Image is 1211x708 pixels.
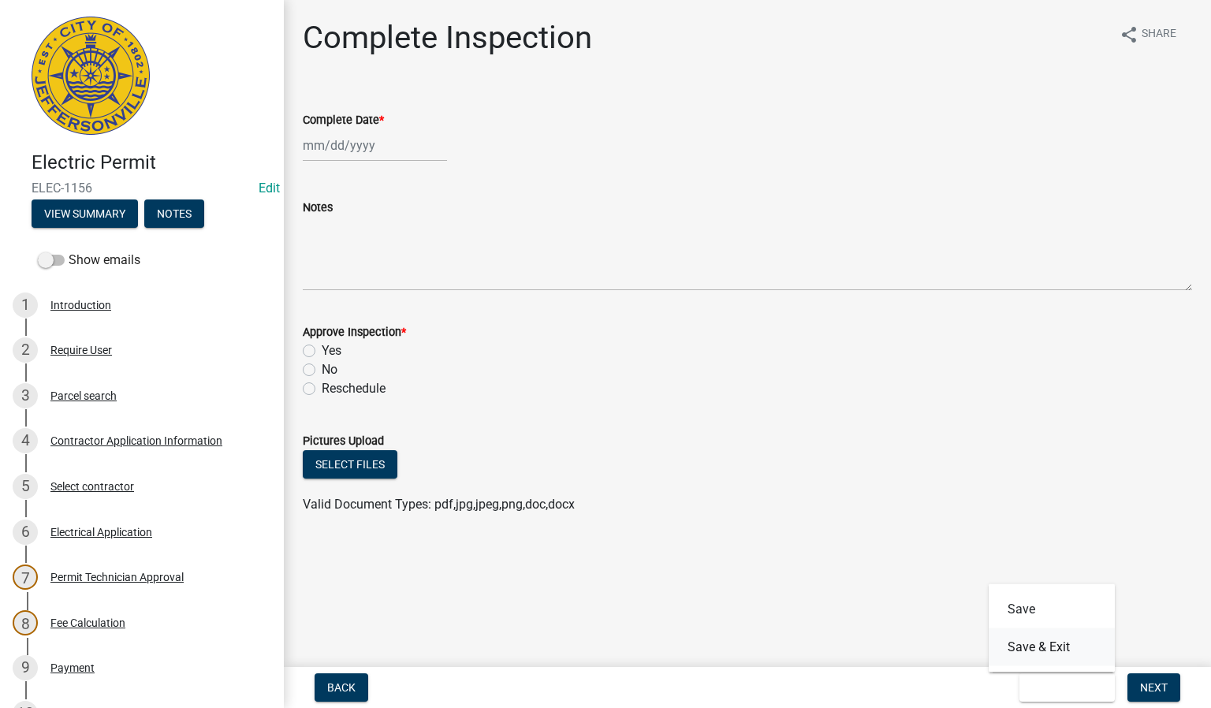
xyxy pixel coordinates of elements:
[13,610,38,635] div: 8
[50,481,134,492] div: Select contractor
[989,628,1115,666] button: Save & Exit
[259,181,280,196] a: Edit
[50,435,222,446] div: Contractor Application Information
[303,203,333,214] label: Notes
[303,497,575,512] span: Valid Document Types: pdf,jpg,jpeg,png,doc,docx
[32,181,252,196] span: ELEC-1156
[144,199,204,228] button: Notes
[13,293,38,318] div: 1
[13,337,38,363] div: 2
[303,450,397,479] button: Select files
[38,251,140,270] label: Show emails
[13,565,38,590] div: 7
[322,360,337,379] label: No
[32,17,150,135] img: City of Jeffersonville, Indiana
[13,474,38,499] div: 5
[303,19,592,57] h1: Complete Inspection
[50,300,111,311] div: Introduction
[50,527,152,538] div: Electrical Application
[13,520,38,545] div: 6
[303,129,447,162] input: mm/dd/yyyy
[50,345,112,356] div: Require User
[989,584,1115,673] div: Save & Exit
[303,327,406,338] label: Approve Inspection
[1120,25,1138,44] i: share
[303,436,384,447] label: Pictures Upload
[322,341,341,360] label: Yes
[32,199,138,228] button: View Summary
[989,591,1115,628] button: Save
[322,379,386,398] label: Reschedule
[315,673,368,702] button: Back
[303,115,384,126] label: Complete Date
[32,208,138,221] wm-modal-confirm: Summary
[1142,25,1176,44] span: Share
[50,572,184,583] div: Permit Technician Approval
[50,662,95,673] div: Payment
[1140,681,1168,694] span: Next
[32,151,271,174] h4: Electric Permit
[13,655,38,680] div: 9
[13,428,38,453] div: 4
[1107,19,1189,50] button: shareShare
[144,208,204,221] wm-modal-confirm: Notes
[1127,673,1180,702] button: Next
[259,181,280,196] wm-modal-confirm: Edit Application Number
[13,383,38,408] div: 3
[1032,681,1093,694] span: Save & Exit
[327,681,356,694] span: Back
[1019,673,1115,702] button: Save & Exit
[50,617,125,628] div: Fee Calculation
[50,390,117,401] div: Parcel search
